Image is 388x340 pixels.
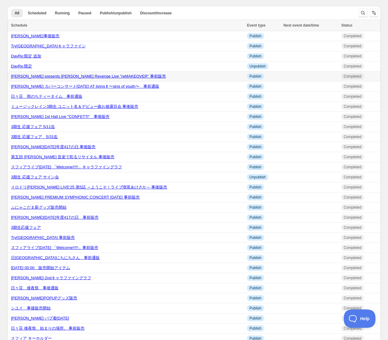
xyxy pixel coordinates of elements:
[250,245,261,250] span: Publish
[250,144,261,149] span: Publish
[250,316,261,321] span: Publish
[250,205,261,210] span: Publish
[250,286,261,291] span: Publish
[341,23,353,27] span: Status
[11,296,77,300] a: [PERSON_NAME]POPUPグッズ販売
[11,205,66,210] a: ふにゃこだま新グッズ販売開始
[11,114,110,119] a: [PERSON_NAME] 1st Hall Live "CONFETTi" 事後販売
[11,23,27,27] span: Schedule
[11,175,59,179] a: 3期生 応援フェア サイン会
[344,265,361,270] span: Completed
[11,104,138,109] a: ミュージックレイン3期生 ユニット名＆デビュー曲お披露目会 事後販売
[344,195,361,200] span: Completed
[250,296,261,301] span: Publish
[250,306,261,311] span: Publish
[250,124,261,129] span: Publish
[283,23,319,27] span: Next event date/time
[250,34,261,38] span: Publish
[250,225,261,230] span: Publish
[344,309,376,328] iframe: Toggle Customer Support
[344,235,361,240] span: Completed
[250,175,266,180] span: Unpublish
[11,74,166,79] a: [PERSON_NAME] presents [PERSON_NAME] Revenge Live "reMAKEOVER" 事前販売
[250,94,261,99] span: Publish
[344,286,361,291] span: Completed
[250,165,261,170] span: Publish
[250,54,261,59] span: Publish
[250,155,261,159] span: Publish
[359,9,367,17] button: Search and filter results
[11,84,159,89] a: [PERSON_NAME] カバーコンサート[DATE] AT living Ⅱ 〜sing of youth〜 事前通販
[11,155,114,159] a: 第五回 [PERSON_NAME] 音楽で彩るリサイタル 事後販売
[11,286,59,290] a: 日々荘 後夜祭 事後通販
[250,235,261,240] span: Publish
[344,114,361,119] span: Completed
[11,94,82,99] a: 日々荘 雨のちティータイム 事前通販
[15,11,19,16] span: All
[250,104,261,109] span: Publish
[344,175,361,180] span: Completed
[344,225,361,230] span: Completed
[250,84,261,89] span: Publish
[344,296,361,301] span: Completed
[11,165,122,169] a: スフィアライブ[DATE] 「Welcome!!!!!」キャラファイングラフ
[11,144,95,149] a: [PERSON_NAME][DATE]年度417の日 事後販売
[344,74,361,79] span: Completed
[250,134,261,139] span: Publish
[11,34,59,38] a: [PERSON_NAME]事後販売
[344,104,361,109] span: Completed
[250,185,261,190] span: Publish
[11,54,41,58] a: DayRe:限定 追加
[11,265,70,270] a: [DATE] 00:00 販売開始アイテム
[344,144,361,149] span: Completed
[344,54,361,59] span: Completed
[344,134,361,139] span: Completed
[28,11,46,16] span: Scheduled
[344,124,361,129] span: Completed
[250,114,261,119] span: Publish
[250,215,261,220] span: Publish
[250,326,261,331] span: Publish
[140,11,171,16] span: Discount/increase
[344,155,361,159] span: Completed
[344,245,361,250] span: Completed
[250,44,261,49] span: Publish
[11,326,84,331] a: 日々荘 後夜祭、始まりの場所。 事前販売
[78,11,92,16] span: Paused
[344,255,361,260] span: Completed
[344,215,361,220] span: Completed
[247,23,266,27] span: Event type
[344,205,361,210] span: Completed
[11,255,100,260] a: 日[GEOGRAPHIC_DATA]にちにちさん 事前通販
[250,265,261,270] span: Publish
[11,235,75,240] a: Try[GEOGRAPHIC_DATA] 事前販売
[250,195,261,200] span: Publish
[250,255,261,260] span: Publish
[11,44,86,48] a: Try[GEOGRAPHIC_DATA]キャラファイン
[11,225,41,230] a: 3期生応援フェア
[344,94,361,99] span: Completed
[11,245,98,250] a: スフィアライブ[DATE] 「Welcome!!!!!」事前販売
[344,34,361,38] span: Completed
[55,11,70,16] span: Running
[11,185,167,189] a: イロドリ[PERSON_NAME] LIVE‘25 第5話 ～ようこそ！ライブ喫茶あけさか～ 事後販売
[100,11,131,16] span: Publish/unpublish
[344,185,361,190] span: Completed
[11,215,99,220] a: [PERSON_NAME][DATE]年度417の日 事前販売
[11,276,91,280] a: [PERSON_NAME]-2ndキャラファイングラフ
[11,316,69,320] a: [PERSON_NAME] バブ着[DATE]
[344,64,361,69] span: Completed
[344,276,361,280] span: Completed
[250,276,261,280] span: Publish
[344,44,361,49] span: Completed
[344,306,361,311] span: Completed
[250,74,261,79] span: Publish
[344,84,361,89] span: Completed
[11,134,58,139] a: 3期生 応援フェア 5/31迄
[11,195,140,199] a: [PERSON_NAME] PREMIUM SYMPHONIC CONCERT [DATE] 事前販売
[370,9,378,17] button: Sort the results
[11,64,32,68] a: DayRe:限定
[344,165,361,170] span: Completed
[11,306,51,310] a: シユイ 事後販売開始
[11,124,55,129] a: 3期生 応援フェア 5/11迄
